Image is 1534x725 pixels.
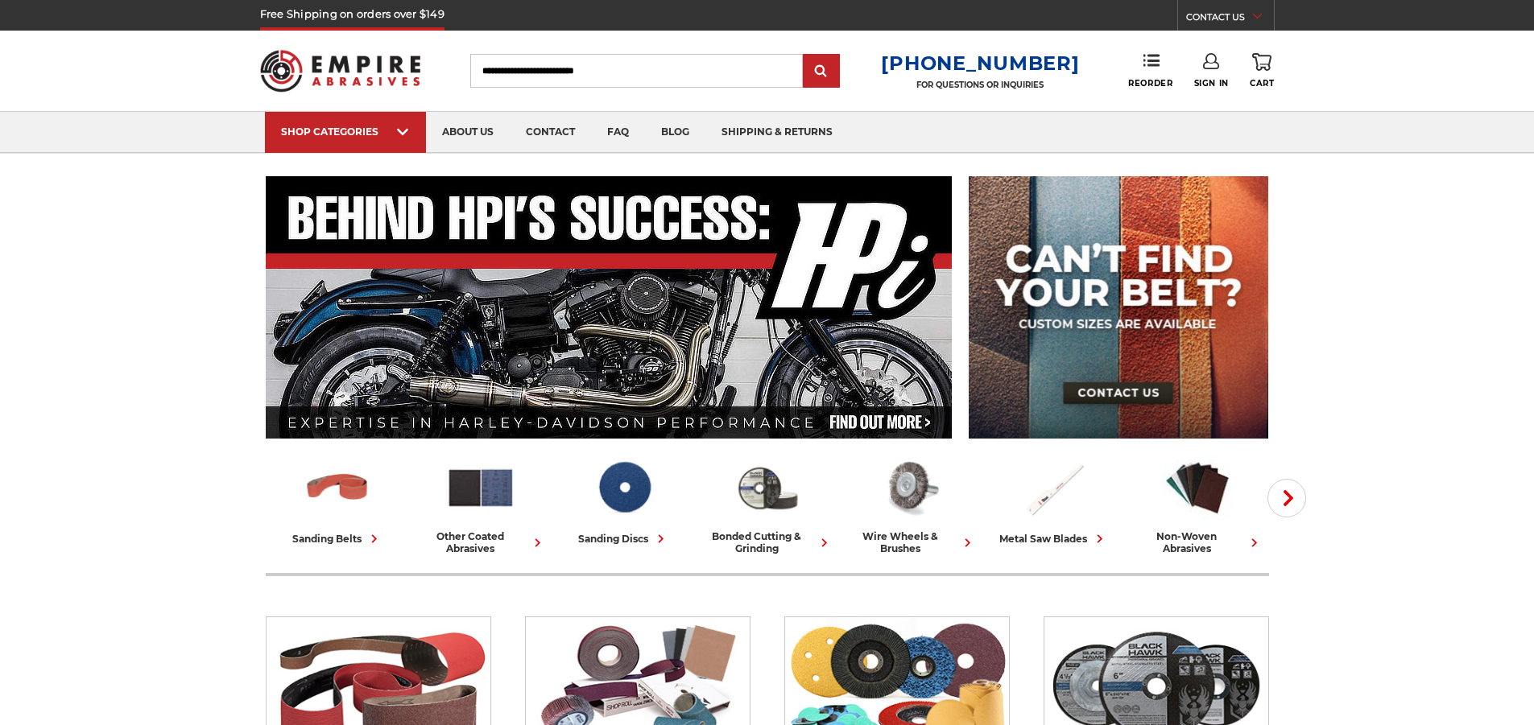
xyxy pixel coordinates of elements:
[559,453,689,547] a: sanding discs
[1132,530,1263,554] div: non-woven abrasives
[445,453,516,522] img: Other Coated Abrasives
[969,176,1268,439] img: promo banner for custom belts.
[846,453,976,554] a: wire wheels & brushes
[272,453,403,547] a: sanding belts
[416,453,546,554] a: other coated abrasives
[591,112,645,153] a: faq
[1162,453,1233,522] img: Non-woven Abrasives
[875,453,946,522] img: Wire Wheels & Brushes
[1132,453,1263,554] a: non-woven abrasives
[999,530,1108,547] div: metal saw blades
[1186,8,1274,31] a: CONTACT US
[702,530,833,554] div: bonded cutting & grinding
[705,112,849,153] a: shipping & returns
[1194,78,1229,89] span: Sign In
[266,176,953,439] img: Banner for an interview featuring Horsepower Inc who makes Harley performance upgrades featured o...
[881,51,1079,75] a: [PHONE_NUMBER]
[416,530,546,554] div: other coated abrasives
[1019,453,1090,522] img: Metal Saw Blades
[1267,479,1306,517] button: Next
[292,530,382,547] div: sanding belts
[732,453,803,522] img: Bonded Cutting & Grinding
[1250,53,1274,89] a: Cart
[1128,78,1172,89] span: Reorder
[702,453,833,554] a: bonded cutting & grinding
[426,112,510,153] a: about us
[1128,53,1172,88] a: Reorder
[589,453,659,522] img: Sanding Discs
[578,530,669,547] div: sanding discs
[1250,78,1274,89] span: Cart
[989,453,1119,547] a: metal saw blades
[881,80,1079,90] p: FOR QUESTIONS OR INQUIRIES
[846,530,976,554] div: wire wheels & brushes
[281,126,410,138] div: SHOP CATEGORIES
[645,112,705,153] a: blog
[510,112,591,153] a: contact
[260,39,421,102] img: Empire Abrasives
[302,453,373,522] img: Sanding Belts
